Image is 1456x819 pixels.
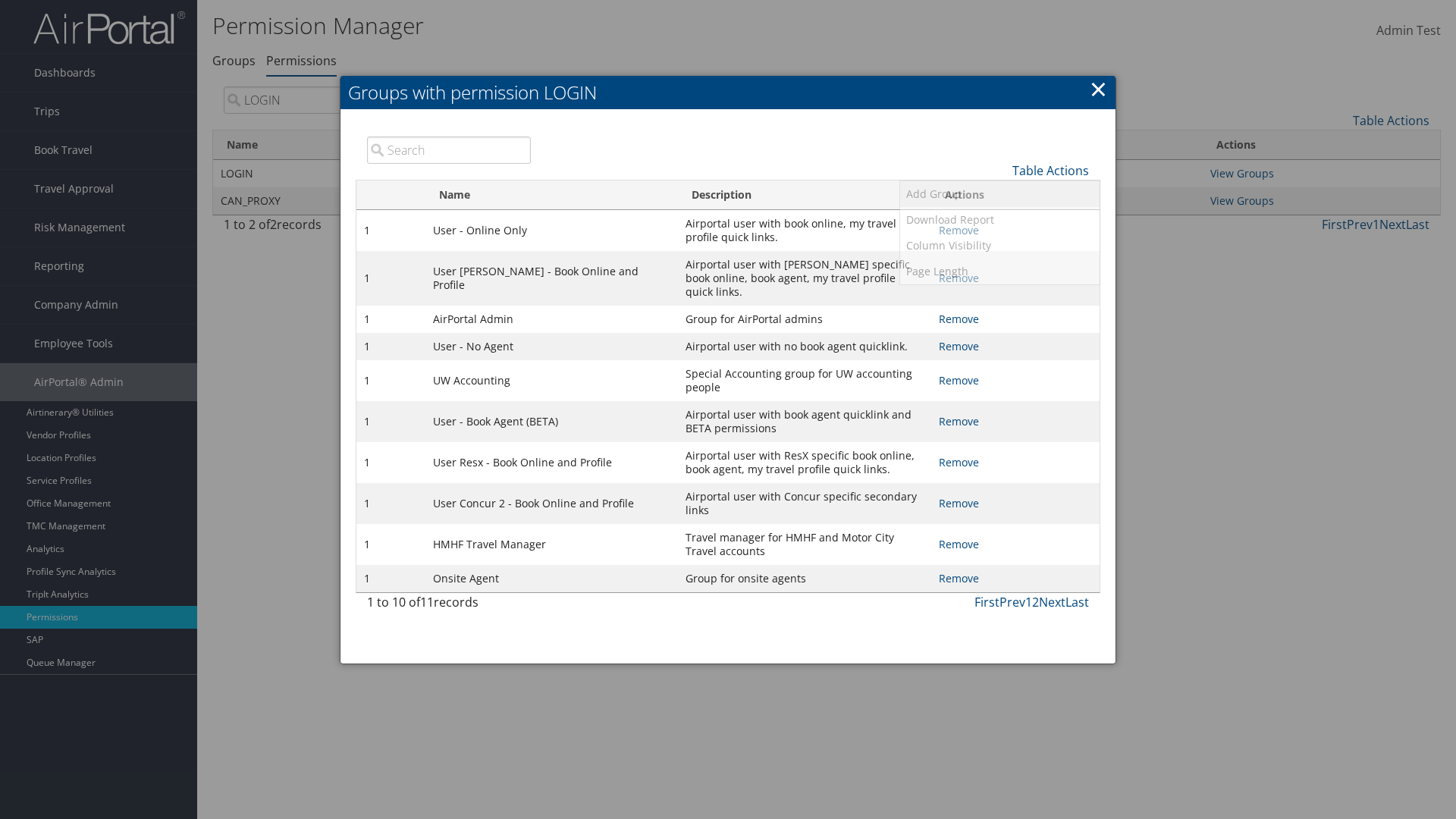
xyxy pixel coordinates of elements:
td: 1 [356,483,425,524]
a: Prev [999,594,1025,610]
td: Travel manager for HMHF and Motor City Travel accounts [678,524,930,565]
a: Next [1039,594,1065,610]
td: UW Accounting [425,360,678,401]
td: 1 [356,524,425,565]
span: 11 [420,594,434,610]
th: Description: activate to sort column ascending [678,180,930,210]
a: Remove Group [939,373,979,388]
td: AirPortal Admin [425,306,678,333]
td: Group for onsite agents [678,565,930,592]
a: Remove Group [939,496,979,510]
a: × [1090,74,1107,104]
input: Search [367,136,531,164]
th: Name: activate to sort column ascending [425,180,678,210]
a: Remove Group [939,455,979,469]
a: 1 [1025,594,1032,610]
td: Group for AirPortal admins [678,306,930,333]
td: 1 [356,306,425,333]
td: User - Book Agent (BETA) [425,401,678,442]
td: 1 [356,251,425,306]
td: User Resx - Book Online and Profile [425,442,678,483]
td: 1 [356,401,425,442]
td: Special Accounting group for UW accounting people [678,360,930,401]
td: 1 [356,565,425,592]
td: User - No Agent [425,333,678,360]
td: User - Online Only [425,210,678,251]
td: Airportal user with ResX specific book online, book agent, my travel profile quick links. [678,442,930,483]
a: Column Visibility [900,233,1100,259]
a: Remove Group [939,571,979,585]
a: Last [1065,594,1089,610]
a: Add Group [900,181,1100,207]
td: 1 [356,333,425,360]
a: Download Report [900,207,1100,233]
td: Airportal user with Concur specific secondary links [678,483,930,524]
th: : activate to sort column descending [356,180,425,210]
td: Airportal user with no book agent quicklink. [678,333,930,360]
a: Remove Group [939,414,979,428]
td: Airportal user with book agent quicklink and BETA permissions [678,401,930,442]
a: Page Length [900,259,1100,284]
div: 1 to 10 of records [367,593,531,619]
a: First [974,594,999,610]
td: Airportal user with book online, my travel profile quick links. [678,210,930,251]
a: Table Actions [1012,162,1089,179]
a: 2 [1032,594,1039,610]
h2: Groups with permission LOGIN [340,76,1116,109]
td: 1 [356,210,425,251]
td: User Concur 2 - Book Online and Profile [425,483,678,524]
td: Onsite Agent [425,565,678,592]
td: Airportal user with [PERSON_NAME] specific book online, book agent, my travel profile quick links. [678,251,930,306]
a: Remove Group [939,312,979,326]
a: Remove Group [939,339,979,353]
td: 1 [356,360,425,401]
a: Remove Group [939,537,979,551]
td: 1 [356,442,425,483]
td: User [PERSON_NAME] - Book Online and Profile [425,251,678,306]
td: HMHF Travel Manager [425,524,678,565]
